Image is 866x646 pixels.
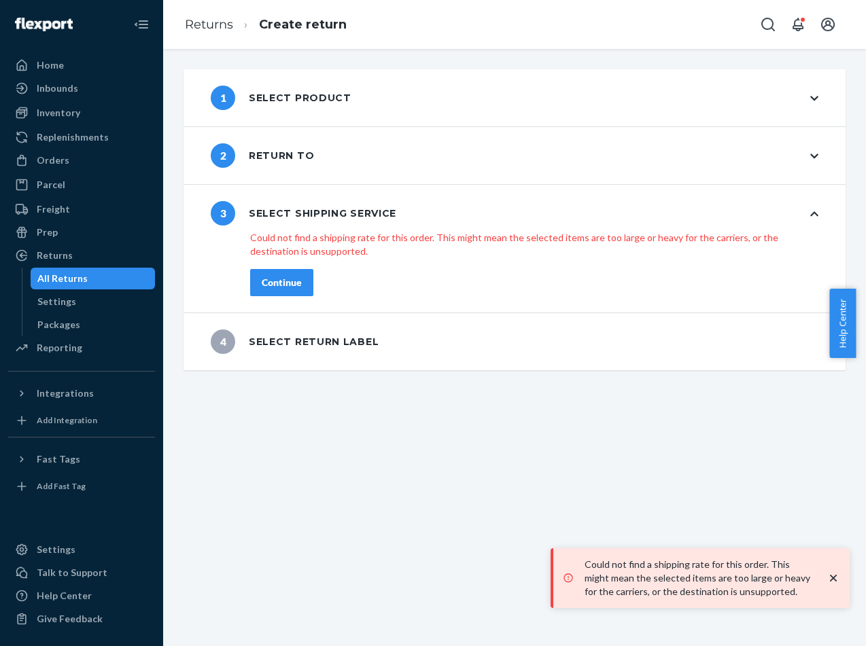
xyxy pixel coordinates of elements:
div: Replenishments [37,130,109,144]
div: Packages [37,318,80,331]
div: Integrations [37,387,94,400]
div: Return to [211,143,314,168]
div: Continue [262,276,302,289]
a: Talk to Support [8,562,155,584]
a: Inventory [8,102,155,124]
button: Open Search Box [755,11,782,38]
a: Settings [8,539,155,560]
button: Open notifications [784,11,812,38]
a: Inbounds [8,77,155,99]
div: Fast Tags [37,452,80,466]
a: All Returns [31,268,156,289]
div: Parcel [37,178,65,192]
div: Reporting [37,341,82,355]
div: All Returns [37,272,88,285]
div: Select product [211,86,351,110]
div: Inbounds [37,82,78,95]
ol: breadcrumbs [174,5,358,45]
span: 4 [211,329,235,354]
a: Create return [259,17,347,32]
a: Add Fast Tag [8,475,155,497]
div: Prep [37,226,58,239]
button: Close Navigation [128,11,155,38]
a: Home [8,54,155,76]
span: 1 [211,86,235,110]
div: Select return label [211,329,379,354]
a: Add Integration [8,410,155,431]
a: Freight [8,198,155,220]
div: Select shipping service [211,201,396,226]
a: Packages [31,314,156,336]
button: Integrations [8,382,155,404]
div: Talk to Support [37,566,107,579]
div: Settings [37,543,75,556]
a: Parcel [8,174,155,196]
div: Orders [37,154,69,167]
div: Returns [37,249,73,262]
span: 2 [211,143,235,168]
div: Help Center [37,589,92,603]
button: Continue [250,269,313,296]
button: Open account menu [814,11,842,38]
a: Returns [185,17,233,32]
img: Flexport logo [15,18,73,31]
a: Settings [31,291,156,312]
div: Settings [37,295,76,308]
div: Add Fast Tag [37,480,86,492]
a: Reporting [8,337,155,359]
a: Replenishments [8,126,155,148]
p: Could not find a shipping rate for this order. This might mean the selected items are too large o... [250,231,818,258]
button: Give Feedback [8,608,155,630]
div: Give Feedback [37,612,103,626]
p: Could not find a shipping rate for this order. This might mean the selected items are too large o... [585,558,813,598]
button: Help Center [829,289,856,358]
button: Fast Tags [8,448,155,470]
a: Returns [8,245,155,266]
div: Freight [37,202,70,216]
div: Add Integration [37,414,97,426]
span: 3 [211,201,235,226]
a: Help Center [8,585,155,607]
div: Inventory [37,106,80,120]
svg: close toast [827,571,840,585]
a: Orders [8,149,155,171]
div: Home [37,58,64,72]
a: Prep [8,221,155,243]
